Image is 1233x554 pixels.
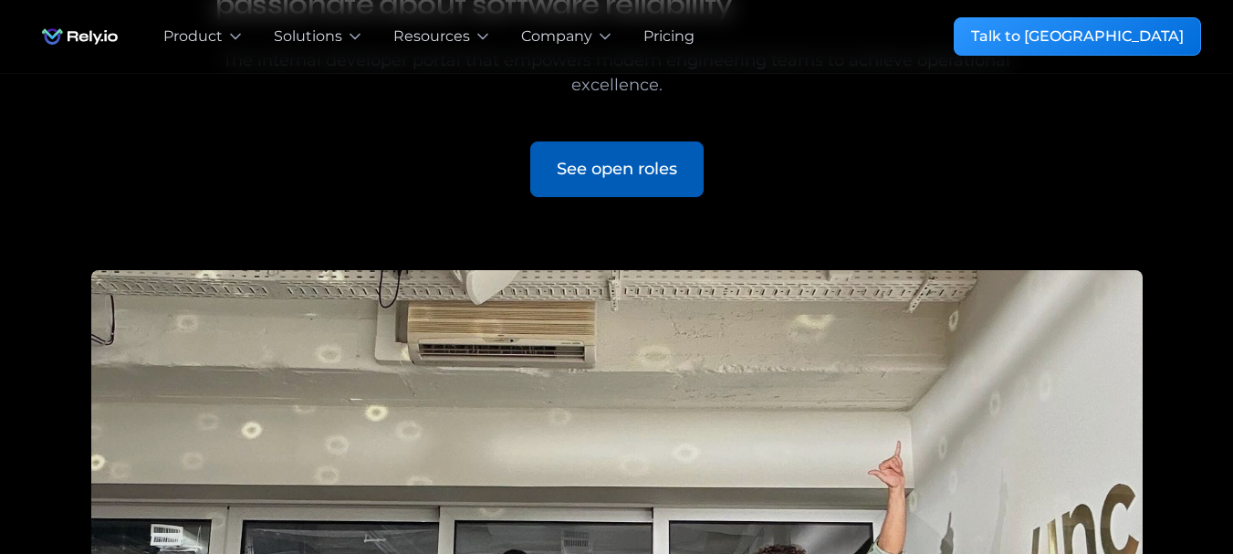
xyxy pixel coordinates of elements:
a: Pricing [643,26,695,47]
div: Company [521,26,592,47]
a: See open roles [530,141,704,197]
a: Talk to [GEOGRAPHIC_DATA] [954,17,1201,56]
img: Rely.io logo [33,18,127,55]
a: home [33,18,127,55]
div: Talk to [GEOGRAPHIC_DATA] [971,26,1184,47]
div: Resources [393,26,470,47]
div: Product [163,26,223,47]
div: Solutions [274,26,342,47]
div: See open roles [557,157,677,182]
